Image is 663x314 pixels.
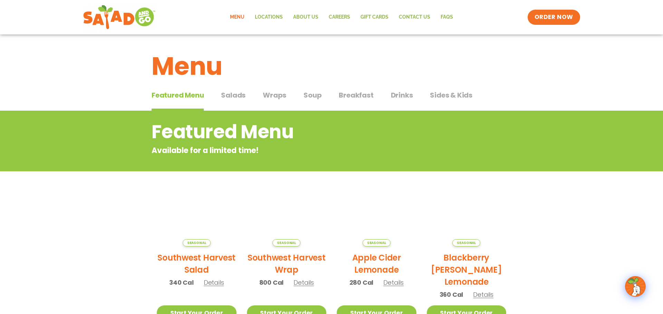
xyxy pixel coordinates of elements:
a: Contact Us [394,9,435,25]
span: Seasonal [452,239,480,246]
img: Product photo for Southwest Harvest Wrap [247,195,327,246]
span: Seasonal [183,239,211,246]
a: Locations [250,9,288,25]
span: Sides & Kids [430,90,472,100]
span: Soup [304,90,321,100]
h2: Blackberry [PERSON_NAME] Lemonade [427,252,507,288]
a: Menu [225,9,250,25]
span: 340 Cal [169,278,194,287]
span: ORDER NOW [535,13,573,21]
img: new-SAG-logo-768×292 [83,3,156,31]
h2: Southwest Harvest Salad [157,252,237,276]
span: Seasonal [272,239,300,246]
a: About Us [288,9,324,25]
h1: Menu [152,48,511,85]
span: 800 Cal [259,278,284,287]
span: Details [294,278,314,287]
span: Wraps [263,90,286,100]
a: FAQs [435,9,458,25]
span: 280 Cal [349,278,374,287]
img: Product photo for Southwest Harvest Salad [157,195,237,246]
span: Details [383,278,404,287]
span: Breakfast [339,90,373,100]
span: Salads [221,90,246,100]
span: Featured Menu [152,90,204,100]
span: Details [473,290,493,299]
div: Tabbed content [152,88,511,111]
span: 360 Cal [440,290,463,299]
img: Product photo for Blackberry Bramble Lemonade [427,195,507,246]
h2: Apple Cider Lemonade [337,252,416,276]
h2: Featured Menu [152,118,456,146]
h2: Southwest Harvest Wrap [247,252,327,276]
span: Seasonal [363,239,391,246]
span: Drinks [391,90,413,100]
nav: Menu [225,9,458,25]
a: GIFT CARDS [355,9,394,25]
span: Details [204,278,224,287]
img: Product photo for Apple Cider Lemonade [337,195,416,246]
img: wpChatIcon [626,277,645,296]
p: Available for a limited time! [152,145,456,156]
a: Careers [324,9,355,25]
a: ORDER NOW [528,10,580,25]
